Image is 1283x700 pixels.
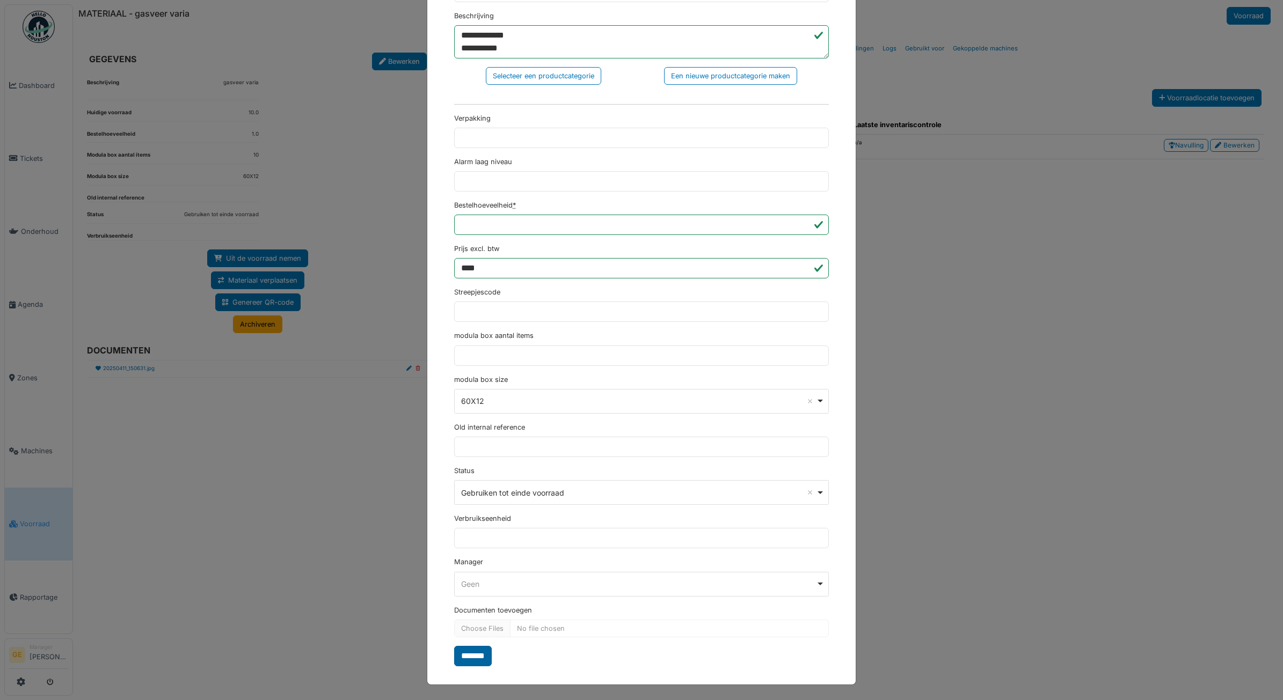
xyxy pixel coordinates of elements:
label: Beschrijving [454,11,494,21]
button: Remove item: '60X12' [805,396,815,407]
label: modula box size [454,374,508,385]
button: Remove item: 'Gebruiken tot einde voorraad' [805,487,815,498]
label: Bestelhoeveelheid [454,200,516,210]
div: 60X12 [461,395,816,407]
div: Een nieuwe productcategorie maken [664,67,797,85]
div: Geen [461,578,816,590]
label: Prijs excl. btw [454,244,499,254]
div: Gebruiken tot einde voorraad [461,487,816,498]
label: Alarm laag niveau [454,157,512,167]
label: Documenten toevoegen [454,605,532,615]
label: Streepjescode [454,287,500,297]
label: Manager [454,557,483,567]
label: Status [454,466,475,476]
abbr: Verplicht [513,201,516,209]
label: Old internal reference [454,422,525,432]
label: Verpakking [454,113,491,123]
div: Selecteer een productcategorie [486,67,601,85]
label: modula box aantal items [454,330,534,341]
label: Verbruikseenheid [454,513,511,524]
